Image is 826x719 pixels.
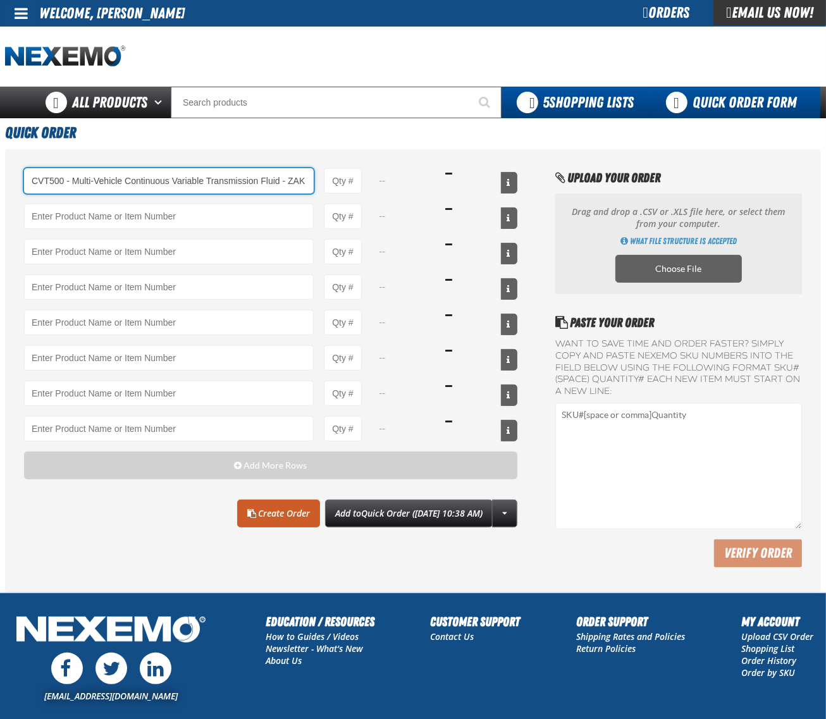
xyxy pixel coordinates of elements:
[576,630,685,642] a: Shipping Rates and Policies
[501,243,517,264] button: View All Prices
[44,690,178,702] a: [EMAIL_ADDRESS][DOMAIN_NAME]
[171,87,502,118] input: Search
[324,239,362,264] input: Product Quantity
[24,416,314,441] : Product
[649,87,820,118] a: Quick Order Form
[72,91,147,114] span: All Products
[324,381,362,406] input: Product Quantity
[324,416,362,441] input: Product Quantity
[24,452,517,479] button: Add More Rows
[325,500,493,527] button: Add toQuick Order ([DATE] 10:38 AM)
[741,642,794,654] a: Shopping List
[24,274,314,300] : Product
[501,278,517,300] button: View All Prices
[324,274,362,300] input: Product Quantity
[615,255,742,283] label: Choose CSV, XLSX or ODS file to import multiple products. Opens a popup
[555,338,802,398] label: Want to save time and order faster? Simply copy and paste NEXEMO SKU numbers into the field below...
[555,313,802,332] h2: Paste Your Order
[741,630,813,642] a: Upload CSV Order
[5,46,125,68] a: Home
[543,94,549,111] strong: 5
[470,87,502,118] button: Start Searching
[24,310,314,335] : Product
[501,314,517,335] button: View All Prices
[620,235,737,247] a: Get Directions of how to import multiple products using an CSV, XLSX or ODS file. Opens a popup
[501,384,517,406] button: View All Prices
[24,204,314,229] : Product
[266,612,374,631] h2: Education / Resources
[501,349,517,371] button: View All Prices
[24,345,314,371] : Product
[324,345,362,371] input: Product Quantity
[501,207,517,229] button: View All Prices
[431,612,521,631] h2: Customer Support
[502,87,649,118] button: You have 5 Shopping Lists. Open to view details
[568,206,789,230] p: Drag and drop a .CSV or .XLS file here, or select them from your computer.
[237,500,320,527] a: Create Order
[361,507,483,519] span: Quick Order ([DATE] 10:38 AM)
[24,239,314,264] : Product
[501,420,517,441] button: View All Prices
[431,630,474,642] a: Contact Us
[24,381,314,406] : Product
[741,654,796,667] a: Order History
[543,94,634,111] span: Shopping Lists
[492,500,517,527] a: More Actions
[741,667,795,679] a: Order by SKU
[266,654,302,667] a: About Us
[5,124,76,142] span: Quick Order
[266,630,359,642] a: How to Guides / Videos
[266,642,363,654] a: Newsletter - What's New
[5,46,125,68] img: Nexemo logo
[150,87,171,118] button: Open All Products pages
[24,168,314,194] input: Product
[741,612,813,631] h2: My Account
[243,460,307,470] span: Add More Rows
[555,168,802,187] h2: Upload Your Order
[576,612,685,631] h2: Order Support
[324,204,362,229] input: Product Quantity
[576,642,636,654] a: Return Policies
[324,168,362,194] input: Product Quantity
[13,612,209,649] img: Nexemo Logo
[335,507,483,519] span: Add to
[501,172,517,194] button: View All Prices
[324,310,362,335] input: Product Quantity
